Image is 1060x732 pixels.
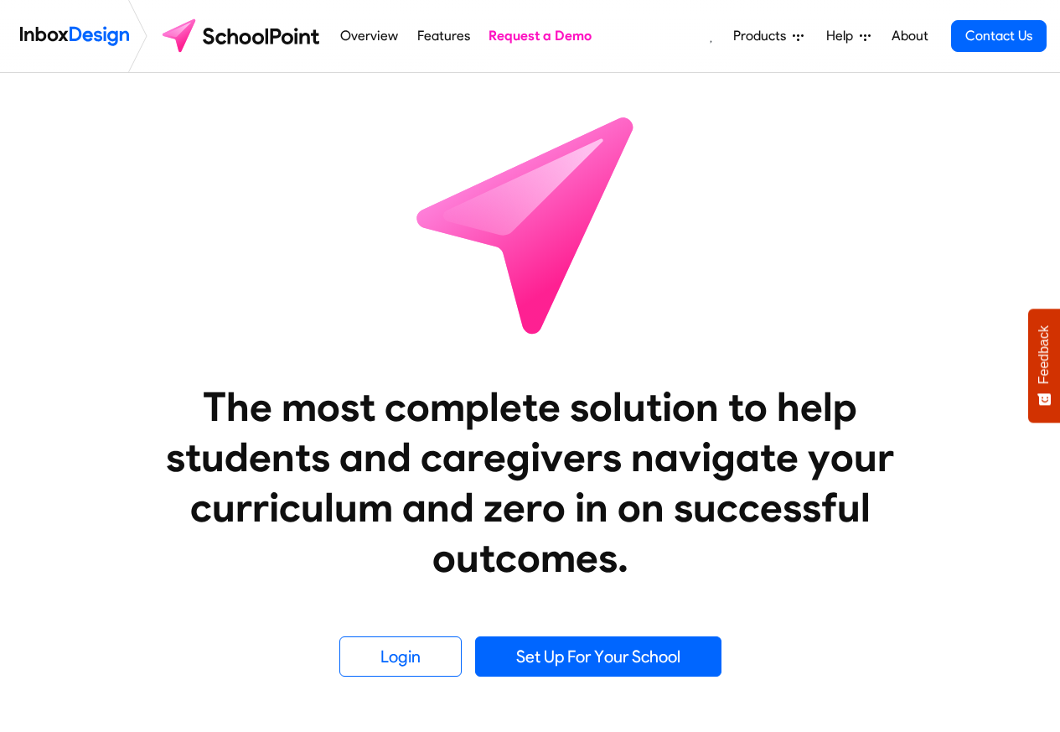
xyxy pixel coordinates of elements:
[1028,309,1060,423] button: Feedback - Show survey
[339,636,462,677] a: Login
[1037,325,1052,384] span: Feedback
[733,26,793,46] span: Products
[484,19,597,53] a: Request a Demo
[412,19,474,53] a: Features
[887,19,933,53] a: About
[475,636,721,677] a: Set Up For Your School
[154,16,331,56] img: schoolpoint logo
[826,26,860,46] span: Help
[380,73,681,375] img: icon_schoolpoint.svg
[951,20,1047,52] a: Contact Us
[336,19,403,53] a: Overview
[820,19,877,53] a: Help
[132,382,928,583] heading: The most complete solution to help students and caregivers navigate your curriculum and zero in o...
[726,19,810,53] a: Products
